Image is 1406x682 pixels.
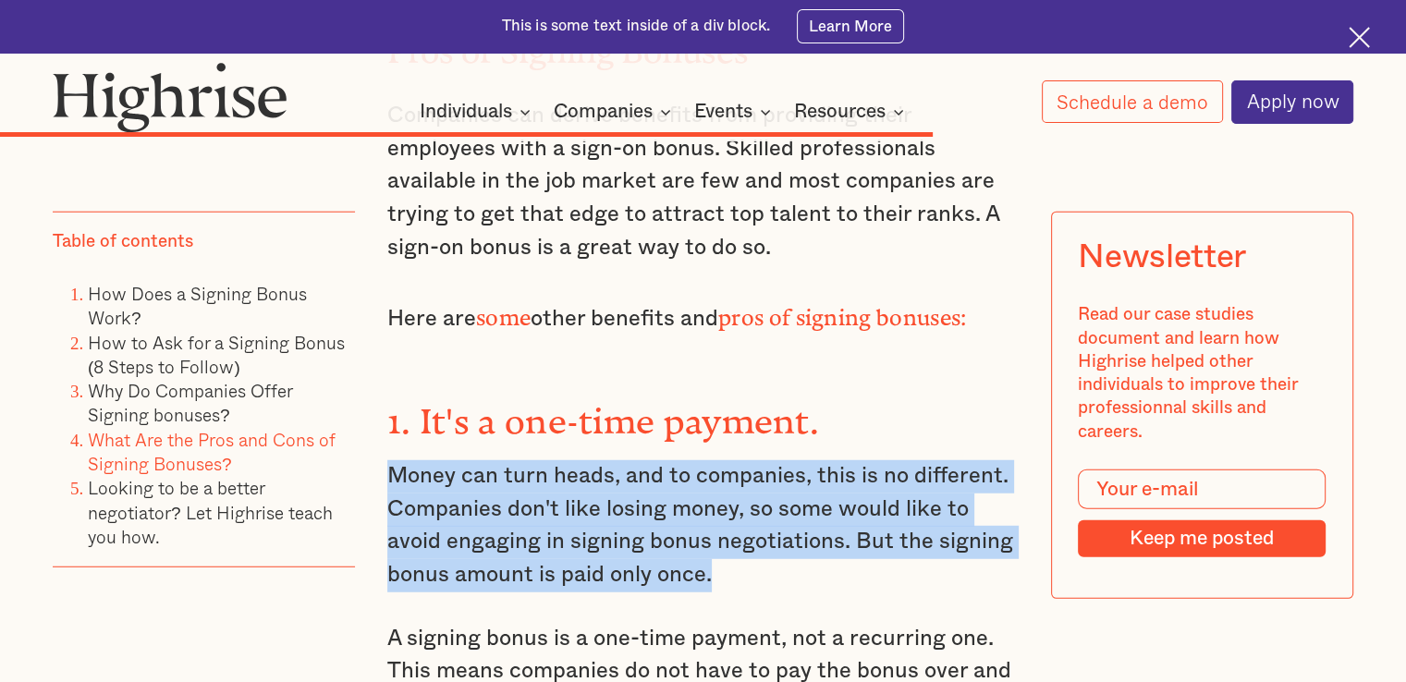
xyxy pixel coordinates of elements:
[420,101,536,123] div: Individuals
[53,62,287,133] img: Highrise logo
[88,279,307,330] a: How Does a Signing Bonus Work?
[387,296,1019,336] p: Here are other benefits and
[1079,519,1327,556] input: Keep me posted
[1079,469,1327,509] input: Your e-mail
[387,401,819,423] strong: 1. It's a one-time payment.
[387,460,1019,592] p: Money can turn heads, and to companies, this is no different. Companies don't like losing money, ...
[718,305,966,319] strong: pros of signing bonuses:
[797,9,905,43] a: Learn More
[476,305,531,319] strong: some
[794,101,910,123] div: Resources
[1349,27,1370,48] img: Cross icon
[1079,469,1327,557] form: Modal Form
[554,101,677,123] div: Companies
[1231,80,1353,124] a: Apply now
[88,376,292,427] a: Why Do Companies Offer Signing bonuses?
[88,474,333,550] a: Looking to be a better negotiator? Let Highrise teach you how.
[1079,303,1327,444] div: Read our case studies document and learn how Highrise helped other individuals to improve their p...
[1042,80,1223,123] a: Schedule a demo
[694,101,752,123] div: Events
[88,328,345,379] a: How to Ask for a Signing Bonus (8 Steps to Follow)
[53,229,193,252] div: Table of contents
[694,101,776,123] div: Events
[420,101,512,123] div: Individuals
[88,425,336,476] a: What Are the Pros and Cons of Signing Bonuses?
[794,101,886,123] div: Resources
[387,100,1019,264] p: Companies can derive benefits from providing their employees with a sign-on bonus. Skilled profes...
[1079,238,1246,276] div: Newsletter
[502,16,771,37] div: This is some text inside of a div block.
[554,101,653,123] div: Companies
